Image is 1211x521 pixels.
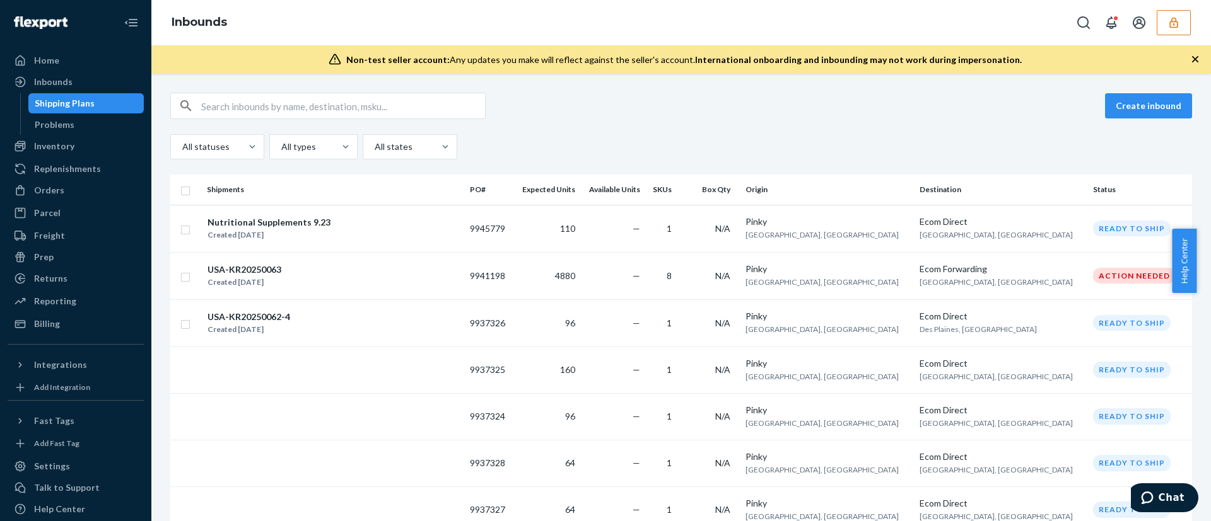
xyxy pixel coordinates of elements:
iframe: Opens a widget where you can chat to one of our agents [1131,483,1198,515]
div: USA-KR20250062-4 [208,311,290,323]
div: Problems [35,118,74,131]
div: Ecom Direct [920,497,1083,510]
span: [GEOGRAPHIC_DATA], [GEOGRAPHIC_DATA] [746,324,899,334]
div: Replenishments [34,163,101,175]
div: Created [DATE] [208,323,290,336]
div: Prep [34,251,54,263]
div: Created [DATE] [208,229,331,241]
a: Freight [8,226,144,246]
span: — [633,318,640,328]
th: Available Units [580,175,645,205]
div: Billing [34,318,60,330]
span: 8 [667,270,672,281]
a: Replenishments [8,159,144,179]
div: Ready to ship [1093,501,1171,517]
div: Add Integration [34,382,90,392]
input: Search inbounds by name, destination, msku... [201,93,485,118]
th: PO# [465,175,513,205]
td: 9945779 [465,205,513,252]
a: Inbounds [172,15,227,29]
input: All states [373,140,375,153]
button: Talk to Support [8,478,144,498]
div: Created [DATE] [208,276,281,289]
div: Pinky [746,263,909,275]
span: [GEOGRAPHIC_DATA], [GEOGRAPHIC_DATA] [920,512,1073,521]
div: Talk to Support [34,481,100,494]
span: N/A [715,457,730,468]
div: Action Needed [1093,268,1176,283]
a: Problems [28,115,144,135]
img: Flexport logo [14,16,67,29]
th: Status [1088,175,1192,205]
a: Add Integration [8,380,144,395]
span: N/A [715,504,730,515]
div: Ecom Direct [920,450,1083,463]
div: Help Center [34,503,85,515]
span: [GEOGRAPHIC_DATA], [GEOGRAPHIC_DATA] [920,418,1073,428]
button: Help Center [1172,229,1196,293]
th: SKUs [645,175,681,205]
div: Pinky [746,450,909,463]
td: 9937325 [465,346,513,393]
button: Open Search Box [1071,10,1096,35]
div: Ready to ship [1093,220,1171,236]
span: — [633,270,640,281]
span: 110 [560,223,575,234]
span: 96 [565,411,575,421]
span: International onboarding and inbounding may not work during impersonation. [695,54,1022,65]
span: 1 [667,364,672,375]
span: 1 [667,318,672,328]
div: Add Fast Tag [34,438,79,449]
div: Shipping Plans [35,97,95,110]
span: N/A [715,364,730,375]
span: — [633,411,640,421]
button: Fast Tags [8,411,144,431]
td: 9937324 [465,393,513,440]
div: Pinky [746,497,909,510]
td: 9937326 [465,299,513,346]
ol: breadcrumbs [161,4,237,41]
span: [GEOGRAPHIC_DATA], [GEOGRAPHIC_DATA] [746,512,899,521]
span: [GEOGRAPHIC_DATA], [GEOGRAPHIC_DATA] [920,372,1073,381]
div: Pinky [746,357,909,370]
th: Box Qty [682,175,741,205]
th: Destination [915,175,1088,205]
a: Returns [8,268,144,289]
span: [GEOGRAPHIC_DATA], [GEOGRAPHIC_DATA] [920,230,1073,239]
div: Ecom Direct [920,310,1083,323]
span: 1 [667,223,672,234]
div: USA-KR20250063 [208,263,281,276]
div: Orders [34,184,64,197]
span: [GEOGRAPHIC_DATA], [GEOGRAPHIC_DATA] [746,230,899,239]
th: Expected Units [513,175,580,205]
button: Open account menu [1126,10,1152,35]
div: Settings [34,460,70,472]
div: Inbounds [34,76,73,88]
a: Orders [8,180,144,200]
span: [GEOGRAPHIC_DATA], [GEOGRAPHIC_DATA] [746,465,899,474]
span: 1 [667,411,672,421]
div: Ecom Direct [920,404,1083,416]
div: Nutritional Supplements 9.23 [208,216,331,229]
input: All statuses [181,140,182,153]
th: Shipments [202,175,465,205]
a: Settings [8,456,144,476]
span: 96 [565,318,575,328]
a: Parcel [8,203,144,223]
span: [GEOGRAPHIC_DATA], [GEOGRAPHIC_DATA] [920,277,1073,287]
span: — [633,364,640,375]
div: Freight [34,229,65,242]
div: Ready to ship [1093,408,1171,424]
a: Shipping Plans [28,93,144,113]
span: Des Plaines, [GEOGRAPHIC_DATA] [920,324,1037,334]
button: Create inbound [1105,93,1192,118]
span: N/A [715,270,730,281]
button: Integrations [8,355,144,375]
div: Any updates you make will reflect against the seller's account. [346,54,1022,66]
span: [GEOGRAPHIC_DATA], [GEOGRAPHIC_DATA] [920,465,1073,474]
div: Ready to ship [1093,315,1171,331]
span: N/A [715,411,730,421]
span: — [633,504,640,515]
